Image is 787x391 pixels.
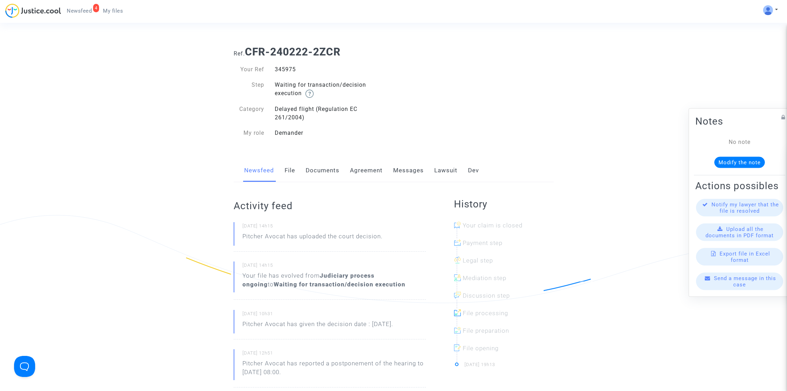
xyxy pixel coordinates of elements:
[714,157,765,168] button: Modify the note
[228,81,270,98] div: Step
[242,232,383,244] p: Pitcher Avocat has uploaded the court decision.
[695,180,784,192] h2: Actions possibles
[705,226,774,239] span: Upload all the documents in PDF format
[711,201,779,214] span: Notify my lawyer that the file is resolved
[242,223,426,232] small: [DATE] 14h15
[61,6,97,16] a: 4Newsfeed
[242,311,426,320] small: [DATE] 10h31
[242,320,393,332] p: Pitcher Avocat has given the decision date : [DATE].
[269,81,393,98] div: Waiting for transaction/decision execution
[103,8,123,14] span: My files
[228,105,270,122] div: Category
[274,281,405,288] b: Waiting for transaction/decision execution
[269,105,393,122] div: Delayed flight (Regulation EC 261/2004)
[269,129,393,137] div: Demander
[5,4,61,18] img: jc-logo.svg
[305,90,314,98] img: help.svg
[720,251,770,263] span: Export file in Excel format
[463,222,522,229] span: Your claim is closed
[242,271,426,289] div: Your file has evolved from to
[714,275,776,288] span: Send a message in this case
[228,129,270,137] div: My role
[244,159,274,182] a: Newsfeed
[97,6,129,16] a: My files
[67,8,92,14] span: Newsfeed
[234,50,245,57] span: Ref.
[242,262,426,271] small: [DATE] 14h15
[93,4,99,12] div: 4
[14,356,35,377] iframe: Help Scout Beacon - Open
[306,159,339,182] a: Documents
[706,138,773,146] div: No note
[434,159,457,182] a: Lawsuit
[285,159,295,182] a: File
[454,198,554,210] h2: History
[234,200,426,212] h2: Activity feed
[468,159,479,182] a: Dev
[393,159,424,182] a: Messages
[763,5,773,15] img: ALV-UjV5hOg1DK_6VpdGyI3GiCsbYcKFqGYcyigr7taMTixGzq57m2O-mEoJuuWBlO_HCk8JQ1zztKhP13phCubDFpGEbboIp...
[228,65,270,74] div: Your Ref
[695,115,784,127] h2: Notes
[242,359,426,380] p: Pitcher Avocat has reported a postponement of the hearing to [DATE] 08:00.
[269,65,393,74] div: 345975
[245,46,340,58] b: CFR-240222-2ZCR
[350,159,383,182] a: Agreement
[242,350,426,359] small: [DATE] 12h51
